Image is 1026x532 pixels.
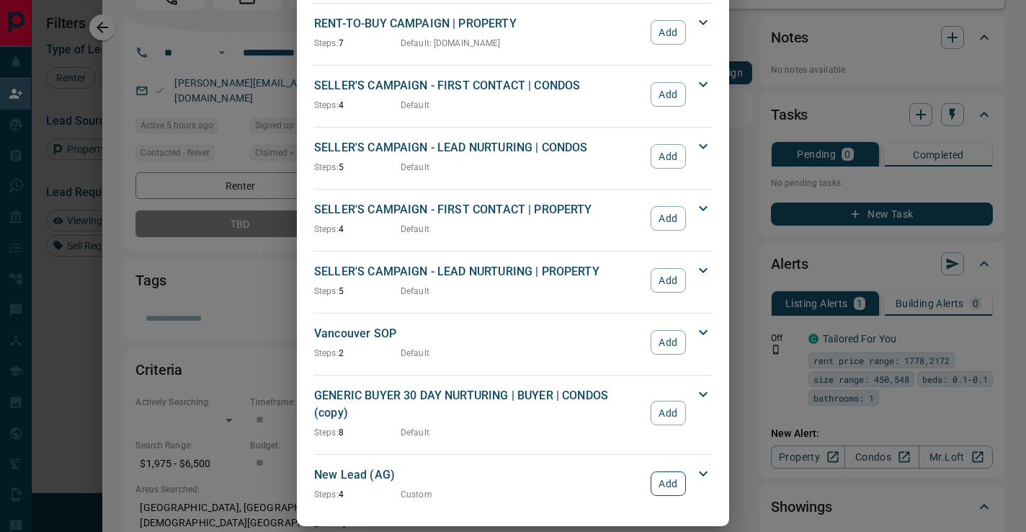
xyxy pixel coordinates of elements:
p: Default [401,426,429,439]
div: Vancouver SOPSteps:2DefaultAdd [314,322,712,363]
span: Steps: [314,427,339,438]
p: Default [401,347,429,360]
button: Add [651,471,686,496]
p: 8 [314,426,401,439]
p: SELLER'S CAMPAIGN - LEAD NURTURING | PROPERTY [314,263,643,280]
div: SELLER'S CAMPAIGN - FIRST CONTACT | PROPERTYSteps:4DefaultAdd [314,198,712,239]
span: Steps: [314,489,339,500]
p: 4 [314,488,401,501]
p: Default [401,285,429,298]
button: Add [651,330,686,355]
span: Steps: [314,286,339,296]
button: Add [651,144,686,169]
span: Steps: [314,100,339,110]
p: Default : [DOMAIN_NAME] [401,37,501,50]
p: 4 [314,99,401,112]
div: SELLER'S CAMPAIGN - FIRST CONTACT | CONDOSSteps:4DefaultAdd [314,74,712,115]
button: Add [651,401,686,425]
p: New Lead (AG) [314,466,643,484]
span: Steps: [314,348,339,358]
p: Custom [401,488,432,501]
p: 7 [314,37,401,50]
p: RENT-TO-BUY CAMPAIGN | PROPERTY [314,15,643,32]
p: 4 [314,223,401,236]
span: Steps: [314,224,339,234]
div: RENT-TO-BUY CAMPAIGN | PROPERTYSteps:7Default: [DOMAIN_NAME]Add [314,12,712,53]
p: SELLER'S CAMPAIGN - FIRST CONTACT | PROPERTY [314,201,643,218]
p: SELLER'S CAMPAIGN - LEAD NURTURING | CONDOS [314,139,643,156]
p: SELLER'S CAMPAIGN - FIRST CONTACT | CONDOS [314,77,643,94]
p: Default [401,99,429,112]
p: 5 [314,285,401,298]
p: Default [401,223,429,236]
div: SELLER'S CAMPAIGN - LEAD NURTURING | PROPERTYSteps:5DefaultAdd [314,260,712,301]
div: New Lead (AG)Steps:4CustomAdd [314,464,712,504]
button: Add [651,268,686,293]
button: Add [651,82,686,107]
p: GENERIC BUYER 30 DAY NURTURING | BUYER | CONDOS (copy) [314,387,643,422]
div: GENERIC BUYER 30 DAY NURTURING | BUYER | CONDOS (copy)Steps:8DefaultAdd [314,384,712,442]
p: 5 [314,161,401,174]
span: Steps: [314,38,339,48]
span: Steps: [314,162,339,172]
p: 2 [314,347,401,360]
button: Add [651,20,686,45]
div: SELLER'S CAMPAIGN - LEAD NURTURING | CONDOSSteps:5DefaultAdd [314,136,712,177]
p: Vancouver SOP [314,325,643,342]
button: Add [651,206,686,231]
p: Default [401,161,429,174]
